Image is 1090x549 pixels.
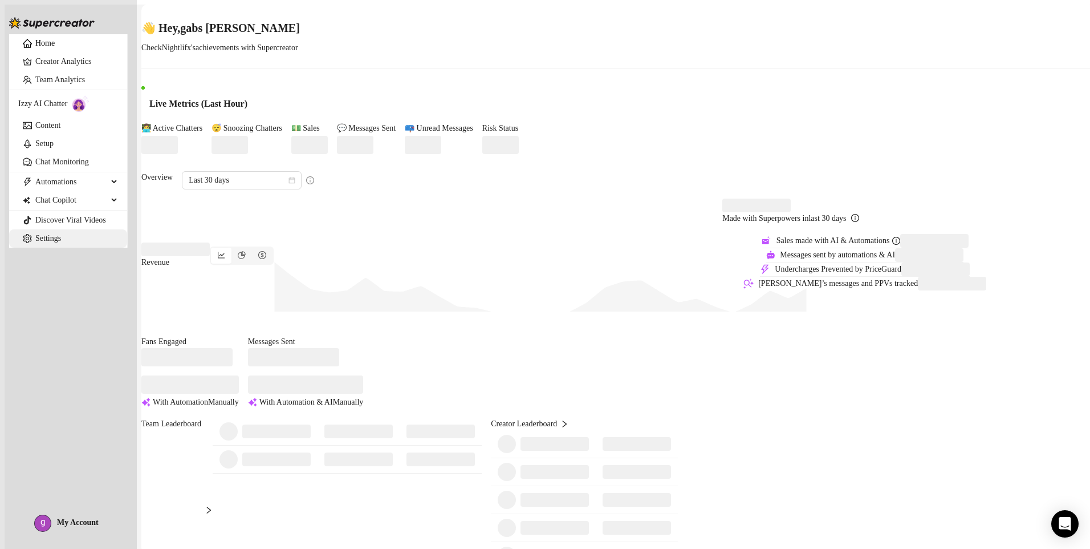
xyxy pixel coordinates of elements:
article: Manually [208,396,239,409]
span: info-circle [892,237,900,245]
div: [PERSON_NAME]’s messages and PPVs tracked [743,277,918,290]
div: Sales made with AI & Automations [776,235,900,247]
span: My Account [57,518,99,527]
article: With Automation & AI [259,396,333,409]
span: Izzy AI Chatter [18,98,67,110]
img: svg%3e [248,396,257,409]
div: Messages sent by automations & AI [766,249,895,261]
a: Home [35,39,55,47]
div: segmented control [210,247,274,265]
span: thunderbolt [23,177,32,187]
article: Creator Leaderboard [491,418,557,430]
img: AI Chatter [72,95,90,112]
h5: Live Metrics (Last Hour) [149,97,247,111]
span: pie-chart [238,251,246,259]
article: Revenue [141,256,210,269]
span: dollar-circle [258,251,266,259]
article: Overview [141,171,173,184]
a: Creator Analytics [35,53,118,71]
div: 💬 Messages Sent [337,122,396,135]
div: Open Intercom Messenger [1051,510,1079,538]
a: Team Analytics [35,75,85,84]
a: Settings [35,234,61,243]
span: Automations [35,173,108,191]
span: info-circle [306,176,314,184]
img: svg%3e [141,396,151,409]
a: Chat Monitoring [35,158,89,166]
article: Check Nightlifx's achievements with Supercreator [141,42,300,54]
div: Undercharges Prevented by PriceGuard [760,263,901,276]
span: Chat Copilot [35,191,108,209]
a: Discover Viral Videos [35,216,106,224]
span: line-chart [217,251,225,259]
img: logo-BBDzfeDw.svg [9,17,95,29]
span: calendar [288,177,295,184]
span: Last 30 days [189,172,295,189]
article: Messages Sent [248,336,364,348]
a: Setup [35,139,54,148]
span: info-circle [851,214,859,222]
div: 😴 Snoozing Chatters [212,122,282,135]
article: With Automation [153,396,208,409]
div: Risk Status [482,122,519,135]
div: 👩‍💻 Active Chatters [141,122,202,135]
div: 📪 Unread Messages [405,122,473,135]
img: ACg8ocLaERWGdaJpvS6-rLHcOAzgRyAZWNC8RBO3RRpGdFYGyWuJXA=s96-c [35,515,51,531]
article: Fans Engaged [141,336,239,348]
h4: 👋 Hey, gabs [PERSON_NAME] [141,20,300,36]
article: Manually [333,396,364,409]
span: right [560,418,568,430]
img: Chat Copilot [23,196,30,204]
div: 💵 Sales [291,122,328,135]
a: Content [35,121,60,130]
